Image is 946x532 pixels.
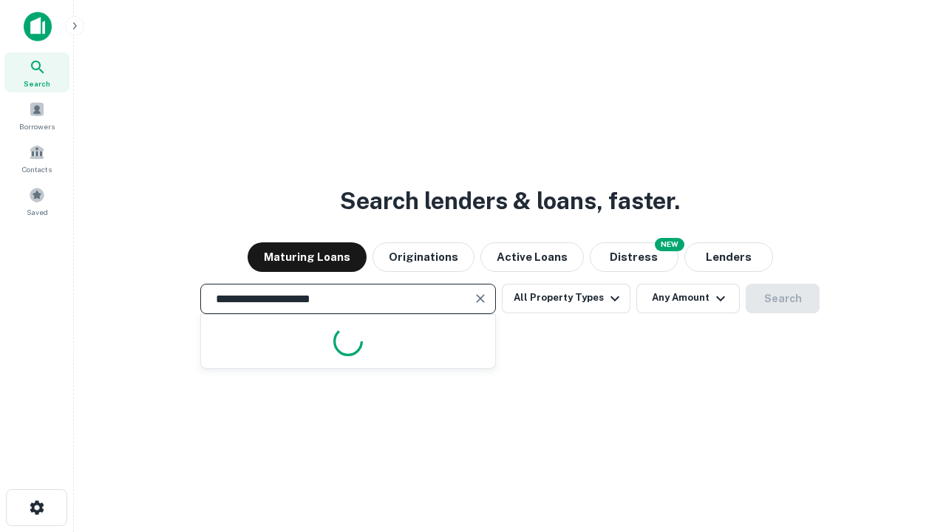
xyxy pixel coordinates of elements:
a: Saved [4,181,69,221]
span: Search [24,78,50,89]
span: Saved [27,206,48,218]
button: Clear [470,288,491,309]
h3: Search lenders & loans, faster. [340,183,680,219]
a: Contacts [4,138,69,178]
img: capitalize-icon.png [24,12,52,41]
button: Active Loans [480,242,584,272]
button: All Property Types [502,284,630,313]
div: NEW [655,238,684,251]
button: Originations [372,242,474,272]
iframe: Chat Widget [872,414,946,485]
button: Lenders [684,242,773,272]
button: Maturing Loans [248,242,367,272]
a: Search [4,52,69,92]
button: Any Amount [636,284,740,313]
span: Contacts [22,163,52,175]
a: Borrowers [4,95,69,135]
span: Borrowers [19,120,55,132]
button: Search distressed loans with lien and other non-mortgage details. [590,242,678,272]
